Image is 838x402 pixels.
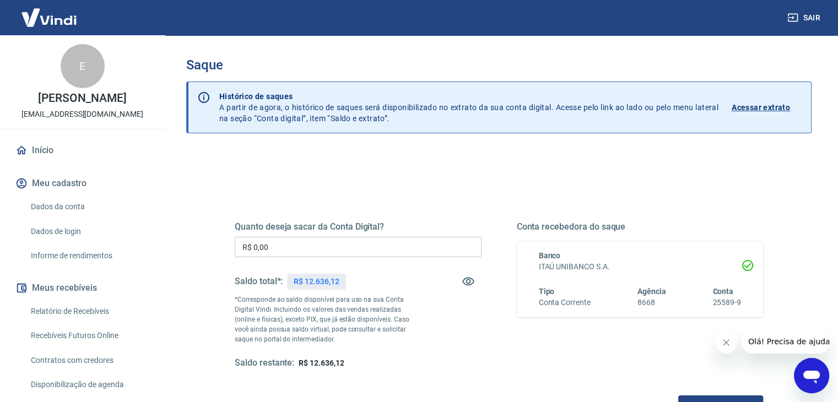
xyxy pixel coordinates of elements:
[637,287,666,296] span: Agência
[26,195,152,218] a: Dados da conta
[517,221,764,232] h5: Conta recebedora do saque
[732,102,790,113] p: Acessar extrato
[38,93,126,104] p: [PERSON_NAME]
[13,138,152,162] a: Início
[26,245,152,267] a: Informe de rendimentos
[13,1,85,34] img: Vindi
[712,297,741,308] h6: 25589-9
[235,221,482,232] h5: Quanto deseja sacar da Conta Digital?
[219,91,718,124] p: A partir de agora, o histórico de saques será disponibilizado no extrato da sua conta digital. Ac...
[539,261,742,273] h6: ITAÚ UNIBANCO S.A.
[61,44,105,88] div: E
[294,276,339,287] p: R$ 12.636,12
[785,8,825,28] button: Sair
[21,108,143,120] p: [EMAIL_ADDRESS][DOMAIN_NAME]
[712,287,733,296] span: Conta
[539,297,591,308] h6: Conta Corrente
[26,324,152,347] a: Recebíveis Futuros Online
[235,295,420,344] p: *Corresponde ao saldo disponível para uso na sua Conta Digital Vindi. Incluindo os valores das ve...
[186,57,812,73] h3: Saque
[26,300,152,323] a: Relatório de Recebíveis
[26,220,152,243] a: Dados de login
[539,251,561,260] span: Banco
[715,332,737,354] iframe: Fechar mensagem
[26,349,152,372] a: Contratos com credores
[26,373,152,396] a: Disponibilização de agenda
[235,357,294,369] h5: Saldo restante:
[13,276,152,300] button: Meus recebíveis
[219,91,718,102] p: Histórico de saques
[539,287,555,296] span: Tipo
[299,358,344,367] span: R$ 12.636,12
[742,329,829,354] iframe: Mensagem da empresa
[794,358,829,393] iframe: Botão para abrir a janela de mensagens
[235,276,283,287] h5: Saldo total*:
[732,91,802,124] a: Acessar extrato
[7,8,93,17] span: Olá! Precisa de ajuda?
[637,297,666,308] h6: 8668
[13,171,152,195] button: Meu cadastro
